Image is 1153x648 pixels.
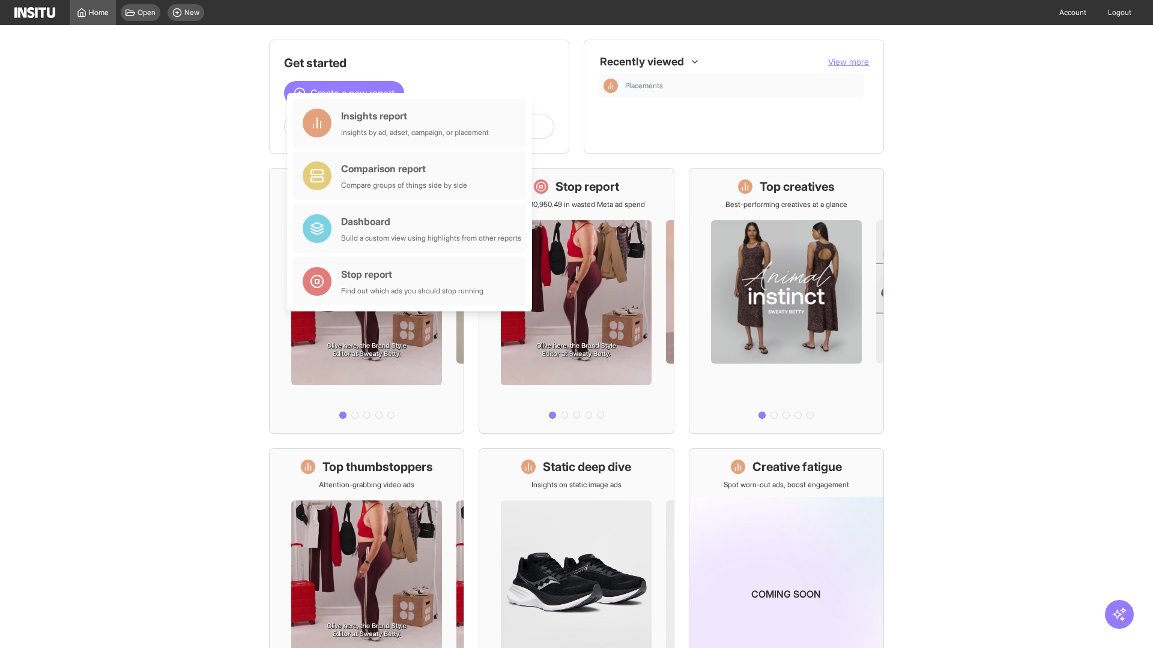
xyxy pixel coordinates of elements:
[507,200,645,209] p: Save £30,950.49 in wasted Meta ad spend
[531,480,622,490] p: Insights on static image ads
[341,109,489,123] div: Insights report
[284,55,554,71] h1: Get started
[604,79,618,93] div: Insights
[341,267,483,281] div: Stop report
[322,458,433,475] h1: Top thumbstoppers
[14,7,55,18] img: Logo
[284,81,404,105] button: Create a new report
[310,86,395,100] span: Create a new report
[341,214,521,229] div: Dashboard
[479,168,674,434] a: Stop reportSave £30,950.49 in wasted Meta ad spend
[341,233,521,243] div: Build a custom view using highlights from other reports
[543,458,631,475] h1: Static deep dive
[341,181,467,190] div: Compare groups of things side by side
[89,8,109,17] span: Home
[828,56,869,68] button: View more
[319,480,414,490] p: Attention-grabbing video ads
[269,168,464,434] a: What's live nowSee all active ads instantly
[555,178,619,195] h1: Stop report
[725,200,847,209] p: Best-performing creatives at a glance
[625,81,859,91] span: Placements
[760,178,835,195] h1: Top creatives
[341,128,489,137] div: Insights by ad, adset, campaign, or placement
[138,8,156,17] span: Open
[341,286,483,296] div: Find out which ads you should stop running
[184,8,199,17] span: New
[828,56,869,67] span: View more
[625,81,663,91] span: Placements
[341,161,467,176] div: Comparison report
[689,168,884,434] a: Top creativesBest-performing creatives at a glance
